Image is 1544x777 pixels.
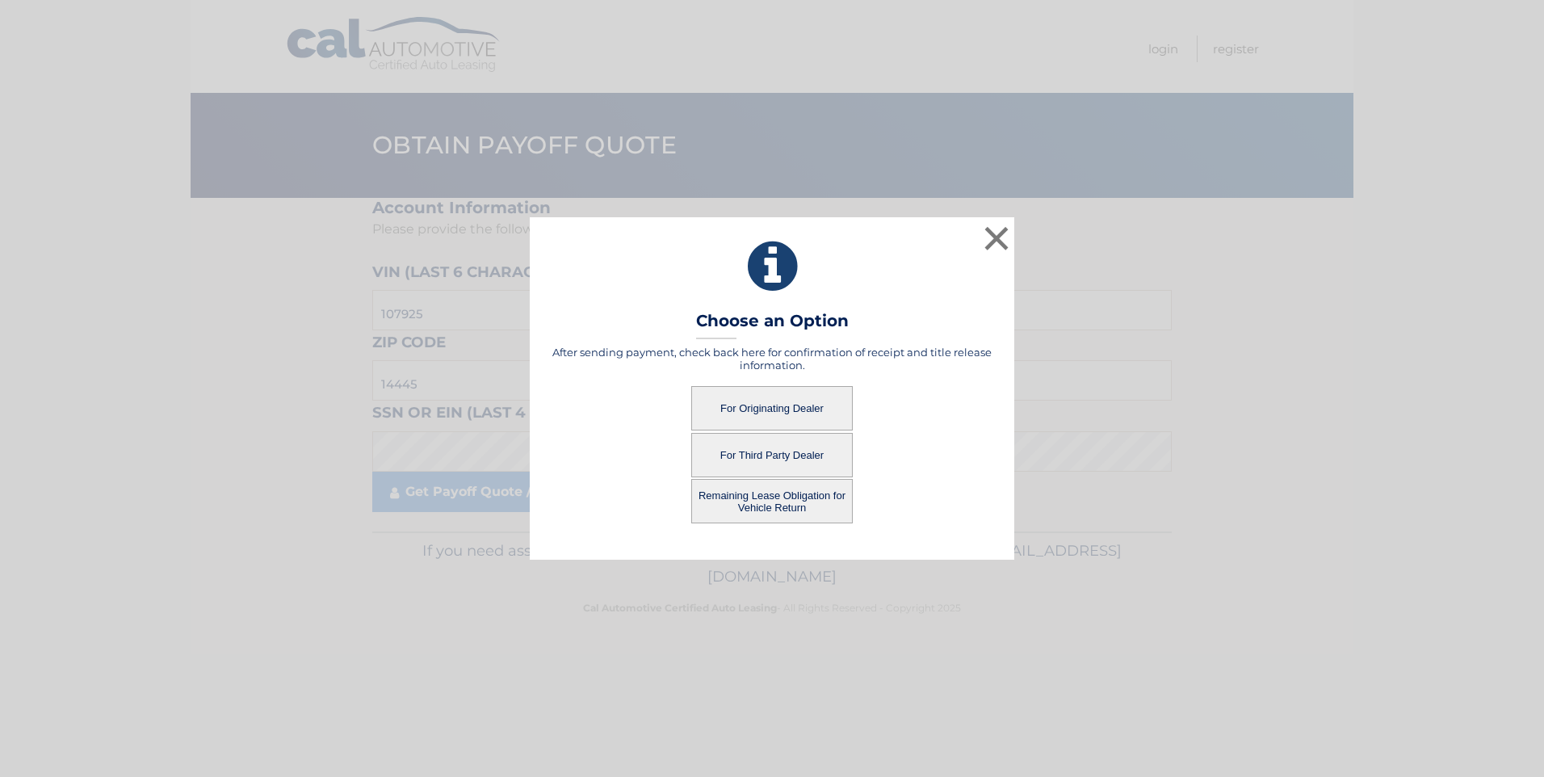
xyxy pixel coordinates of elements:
[696,311,849,339] h3: Choose an Option
[691,479,853,523] button: Remaining Lease Obligation for Vehicle Return
[691,386,853,430] button: For Originating Dealer
[691,433,853,477] button: For Third Party Dealer
[550,346,994,372] h5: After sending payment, check back here for confirmation of receipt and title release information.
[980,222,1013,254] button: ×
